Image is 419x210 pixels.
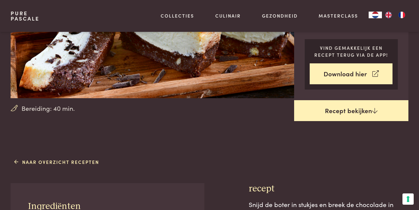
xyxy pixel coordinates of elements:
[369,12,382,18] a: NL
[382,12,408,18] ul: Language list
[382,12,395,18] a: EN
[14,159,99,166] a: Naar overzicht recepten
[22,104,75,113] span: Bereiding: 40 min.
[369,12,408,18] aside: Language selected: Nederlands
[262,12,298,19] a: Gezondheid
[402,193,414,205] button: Uw voorkeuren voor toestemming voor trackingtechnologieën
[215,12,241,19] a: Culinair
[319,12,358,19] a: Masterclass
[294,100,409,121] a: Recept bekijken
[161,12,194,19] a: Collecties
[310,63,393,84] a: Download hier
[369,12,382,18] div: Language
[310,44,393,58] p: Vind gemakkelijk een recept terug via de app!
[395,12,408,18] a: FR
[11,11,39,21] a: PurePascale
[249,183,408,195] h3: recept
